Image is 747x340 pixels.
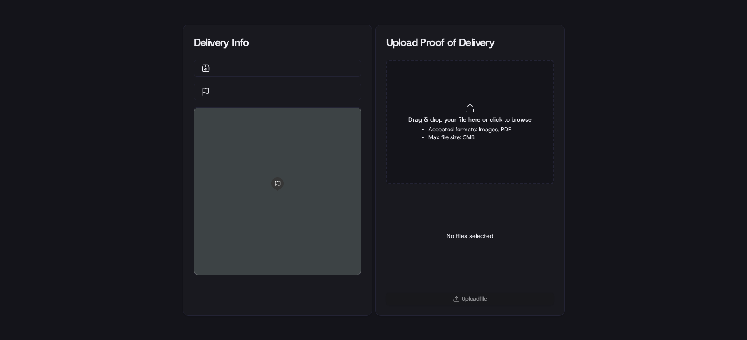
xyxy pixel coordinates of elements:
[428,133,511,141] li: Max file size: 5MB
[194,108,361,275] div: 0
[446,231,493,240] p: No files selected
[386,35,554,49] div: Upload Proof of Delivery
[408,115,532,124] span: Drag & drop your file here or click to browse
[194,35,361,49] div: Delivery Info
[428,126,511,133] li: Accepted formats: Images, PDF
